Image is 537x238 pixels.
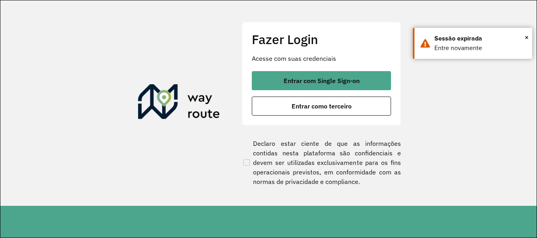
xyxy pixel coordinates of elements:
[252,32,391,47] h2: Fazer Login
[252,54,391,63] p: Acesse com suas credenciais
[292,103,352,109] span: Entrar como terceiro
[434,43,526,53] div: Entre novamente
[138,84,220,122] img: Roteirizador AmbevTech
[434,34,526,43] div: Sessão expirada
[525,31,529,43] button: Close
[252,97,391,116] button: button
[252,71,391,90] button: button
[284,77,360,84] span: Entrar com Single Sign-on
[525,31,529,43] span: ×
[242,139,401,186] label: Declaro estar ciente de que as informações contidas nesta plataforma são confidenciais e devem se...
